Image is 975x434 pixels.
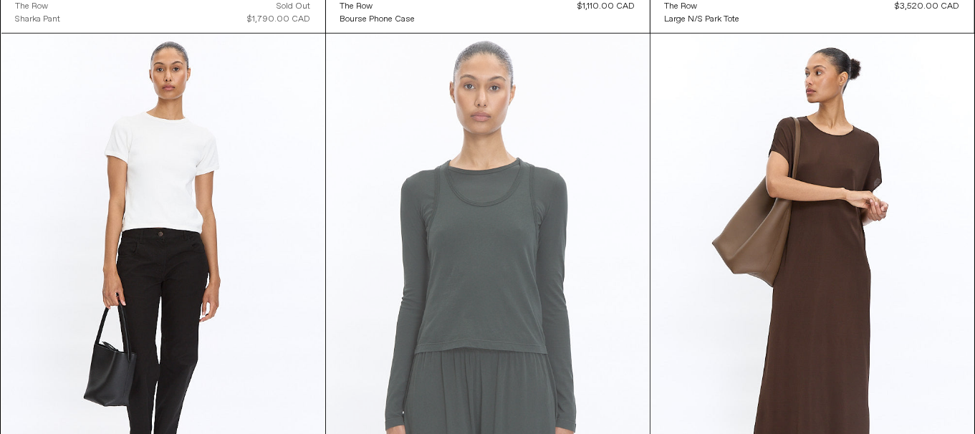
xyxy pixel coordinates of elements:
[16,14,61,26] div: Sharka Pant
[16,1,49,13] div: The Row
[248,13,311,26] div: $1,790.00 CAD
[665,1,698,13] div: The Row
[340,14,416,26] div: Bourse Phone Case
[340,13,416,26] a: Bourse Phone Case
[665,14,740,26] div: Large N/S Park Tote
[665,13,740,26] a: Large N/S Park Tote
[16,13,61,26] a: Sharka Pant
[340,1,373,13] div: The Row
